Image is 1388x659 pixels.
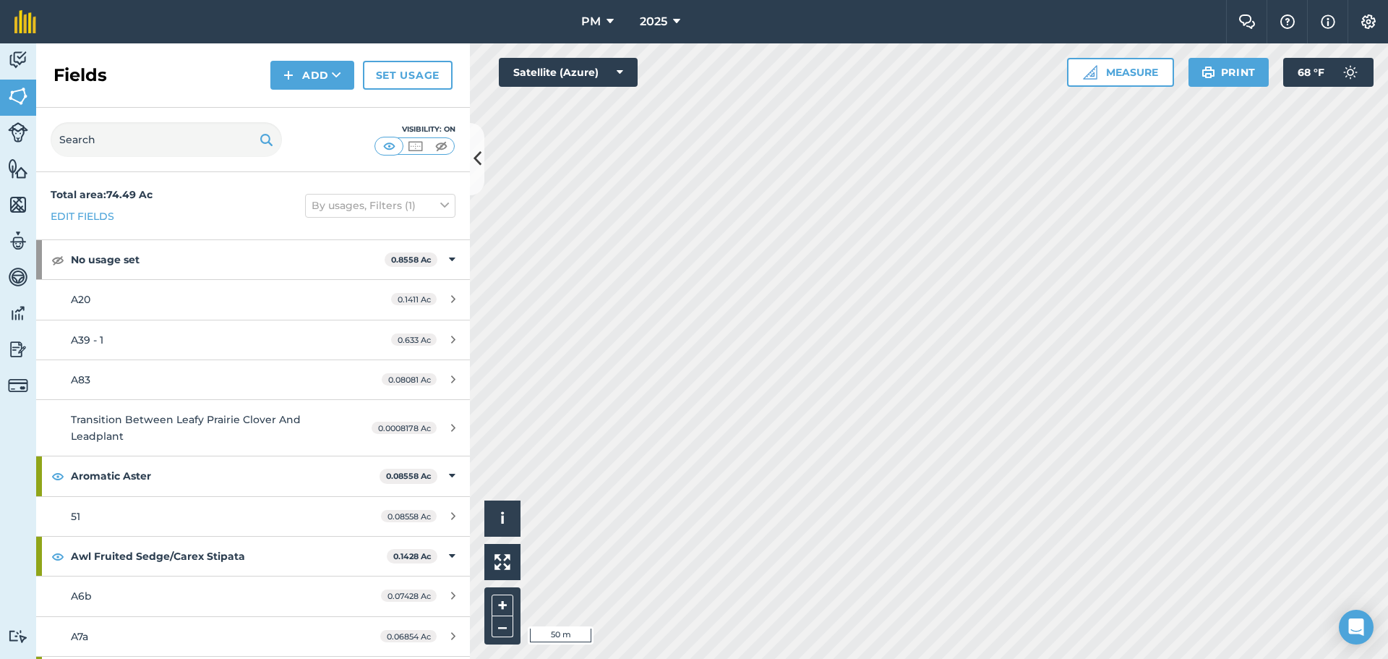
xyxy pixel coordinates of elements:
button: Satellite (Azure) [499,58,638,87]
span: A39 - 1 [71,333,103,346]
div: Open Intercom Messenger [1339,610,1374,645]
img: svg+xml;base64,PHN2ZyB4bWxucz0iaHR0cDovL3d3dy53My5vcmcvMjAwMC9zdmciIHdpZHRoPSIxNCIgaGVpZ2h0PSIyNC... [283,67,294,84]
img: svg+xml;base64,PHN2ZyB4bWxucz0iaHR0cDovL3d3dy53My5vcmcvMjAwMC9zdmciIHdpZHRoPSI1MCIgaGVpZ2h0PSI0MC... [432,139,450,153]
button: – [492,616,513,637]
img: svg+xml;base64,PD94bWwgdmVyc2lvbj0iMS4wIiBlbmNvZGluZz0idXRmLTgiPz4KPCEtLSBHZW5lcmF0b3I6IEFkb2JlIE... [8,49,28,71]
strong: No usage set [71,240,385,279]
h2: Fields [53,64,107,87]
img: svg+xml;base64,PD94bWwgdmVyc2lvbj0iMS4wIiBlbmNvZGluZz0idXRmLTgiPz4KPCEtLSBHZW5lcmF0b3I6IEFkb2JlIE... [8,266,28,288]
span: A20 [71,293,90,306]
img: svg+xml;base64,PD94bWwgdmVyc2lvbj0iMS4wIiBlbmNvZGluZz0idXRmLTgiPz4KPCEtLSBHZW5lcmF0b3I6IEFkb2JlIE... [1336,58,1365,87]
button: Print [1188,58,1269,87]
img: svg+xml;base64,PHN2ZyB4bWxucz0iaHR0cDovL3d3dy53My5vcmcvMjAwMC9zdmciIHdpZHRoPSI1NiIgaGVpZ2h0PSI2MC... [8,85,28,107]
img: svg+xml;base64,PHN2ZyB4bWxucz0iaHR0cDovL3d3dy53My5vcmcvMjAwMC9zdmciIHdpZHRoPSIxOCIgaGVpZ2h0PSIyNC... [51,467,64,485]
span: 0.06854 Ac [380,630,437,642]
img: A question mark icon [1279,14,1296,29]
img: svg+xml;base64,PHN2ZyB4bWxucz0iaHR0cDovL3d3dy53My5vcmcvMjAwMC9zdmciIHdpZHRoPSIxNyIgaGVpZ2h0PSIxNy... [1321,13,1335,30]
img: svg+xml;base64,PHN2ZyB4bWxucz0iaHR0cDovL3d3dy53My5vcmcvMjAwMC9zdmciIHdpZHRoPSI1MCIgaGVpZ2h0PSI0MC... [380,139,398,153]
strong: 0.8558 Ac [391,255,432,265]
img: svg+xml;base64,PD94bWwgdmVyc2lvbj0iMS4wIiBlbmNvZGluZz0idXRmLTgiPz4KPCEtLSBHZW5lcmF0b3I6IEFkb2JlIE... [8,339,28,360]
button: By usages, Filters (1) [305,194,455,217]
strong: Total area : 74.49 Ac [51,188,153,201]
button: Add [270,61,354,90]
button: 68 °F [1283,58,1374,87]
img: svg+xml;base64,PD94bWwgdmVyc2lvbj0iMS4wIiBlbmNvZGluZz0idXRmLTgiPz4KPCEtLSBHZW5lcmF0b3I6IEFkb2JlIE... [8,629,28,643]
span: 0.07428 Ac [381,590,437,602]
a: A39 - 10.633 Ac [36,320,470,360]
a: 510.08558 Ac [36,497,470,536]
span: 0.633 Ac [391,333,437,346]
img: svg+xml;base64,PD94bWwgdmVyc2lvbj0iMS4wIiBlbmNvZGluZz0idXRmLTgiPz4KPCEtLSBHZW5lcmF0b3I6IEFkb2JlIE... [8,375,28,396]
a: A7a0.06854 Ac [36,617,470,656]
div: No usage set0.8558 Ac [36,240,470,279]
a: Edit fields [51,208,114,224]
img: svg+xml;base64,PD94bWwgdmVyc2lvbj0iMS4wIiBlbmNvZGluZz0idXRmLTgiPz4KPCEtLSBHZW5lcmF0b3I6IEFkb2JlIE... [8,122,28,143]
span: i [500,509,505,527]
img: svg+xml;base64,PHN2ZyB4bWxucz0iaHR0cDovL3d3dy53My5vcmcvMjAwMC9zdmciIHdpZHRoPSIxOSIgaGVpZ2h0PSIyNC... [260,131,273,148]
input: Search [51,122,282,157]
a: A830.08081 Ac [36,360,470,399]
img: Four arrows, one pointing top left, one top right, one bottom right and the last bottom left [494,554,510,570]
strong: Aromatic Aster [71,456,380,496]
button: + [492,595,513,616]
span: PM [581,13,601,30]
a: A200.1411 Ac [36,280,470,319]
span: Transition Between Leafy Prairie Clover And Leadplant [71,413,301,442]
button: i [484,501,520,537]
img: svg+xml;base64,PHN2ZyB4bWxucz0iaHR0cDovL3d3dy53My5vcmcvMjAwMC9zdmciIHdpZHRoPSIxOCIgaGVpZ2h0PSIyNC... [51,251,64,268]
img: svg+xml;base64,PHN2ZyB4bWxucz0iaHR0cDovL3d3dy53My5vcmcvMjAwMC9zdmciIHdpZHRoPSI1MCIgaGVpZ2h0PSI0MC... [406,139,424,153]
span: 0.0008178 Ac [372,422,437,434]
div: Visibility: On [374,124,455,135]
img: svg+xml;base64,PHN2ZyB4bWxucz0iaHR0cDovL3d3dy53My5vcmcvMjAwMC9zdmciIHdpZHRoPSI1NiIgaGVpZ2h0PSI2MC... [8,194,28,216]
span: 51 [71,510,80,523]
img: svg+xml;base64,PD94bWwgdmVyc2lvbj0iMS4wIiBlbmNvZGluZz0idXRmLTgiPz4KPCEtLSBHZW5lcmF0b3I6IEFkb2JlIE... [8,230,28,252]
img: svg+xml;base64,PHN2ZyB4bWxucz0iaHR0cDovL3d3dy53My5vcmcvMjAwMC9zdmciIHdpZHRoPSI1NiIgaGVpZ2h0PSI2MC... [8,158,28,179]
strong: Awl Fruited Sedge/Carex Stipata [71,537,387,576]
a: Transition Between Leafy Prairie Clover And Leadplant0.0008178 Ac [36,400,470,456]
img: Two speech bubbles overlapping with the left bubble in the forefront [1238,14,1256,29]
span: A6b [71,590,92,603]
div: Awl Fruited Sedge/Carex Stipata0.1428 Ac [36,537,470,576]
strong: 0.1428 Ac [393,551,432,561]
a: A6b0.07428 Ac [36,577,470,616]
img: fieldmargin Logo [14,10,36,33]
span: A83 [71,373,90,386]
img: Ruler icon [1083,65,1097,80]
a: Set usage [363,61,453,90]
span: 2025 [640,13,667,30]
strong: 0.08558 Ac [386,471,432,481]
img: svg+xml;base64,PHN2ZyB4bWxucz0iaHR0cDovL3d3dy53My5vcmcvMjAwMC9zdmciIHdpZHRoPSIxOSIgaGVpZ2h0PSIyNC... [1201,64,1215,81]
span: 0.08558 Ac [381,510,437,522]
div: Aromatic Aster0.08558 Ac [36,456,470,496]
img: svg+xml;base64,PHN2ZyB4bWxucz0iaHR0cDovL3d3dy53My5vcmcvMjAwMC9zdmciIHdpZHRoPSIxOCIgaGVpZ2h0PSIyNC... [51,548,64,565]
span: 0.1411 Ac [391,293,437,305]
img: A cog icon [1360,14,1377,29]
span: 0.08081 Ac [382,373,437,386]
img: svg+xml;base64,PD94bWwgdmVyc2lvbj0iMS4wIiBlbmNvZGluZz0idXRmLTgiPz4KPCEtLSBHZW5lcmF0b3I6IEFkb2JlIE... [8,302,28,324]
span: A7a [71,630,88,643]
span: 68 ° F [1298,58,1324,87]
button: Measure [1067,58,1174,87]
